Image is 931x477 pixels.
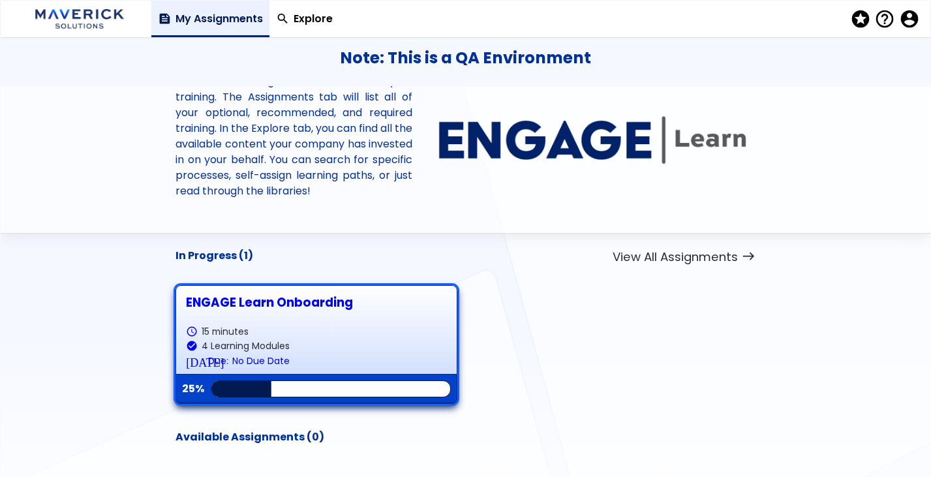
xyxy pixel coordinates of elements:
[208,356,228,366] div: Due:
[874,10,899,29] button: Help
[269,1,339,37] a: Explore
[850,6,875,33] button: stars
[613,250,755,268] a: View All Assignmentseast
[186,296,446,309] div: ENGAGE Learn Onboarding
[276,13,290,25] span: search
[176,74,412,199] div: What an exciting time to continue your training. The Assignments tab will list all of your option...
[613,250,738,264] div: View All Assignments
[176,431,755,443] h5: Available Assignments (0)
[202,326,249,337] span: 15 minutes
[151,1,269,37] a: My Assignments
[151,1,924,37] nav: Navigation Links
[1,49,930,67] h3: Note: This is a QA Environment
[899,10,917,29] button: Account
[429,111,755,168] img: organization banner
[899,10,917,29] span: account
[186,296,446,393] a: ENGAGE Learn Onboardingschedule15 minutescheck_circle4 Learning Modules[DATE]Due:No Due Date25%
[186,341,198,351] span: check_circle
[742,251,755,263] span: east
[182,380,204,397] span: 25%
[232,356,290,366] div: No Due Date
[158,13,172,25] span: feed
[874,10,893,29] span: help
[850,10,868,29] span: stars
[186,356,204,366] span: [DATE]
[186,326,198,337] span: schedule
[176,250,253,262] h5: In Progress (1)
[202,341,290,351] span: 4 Learning Modules
[31,5,129,33] img: Logo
